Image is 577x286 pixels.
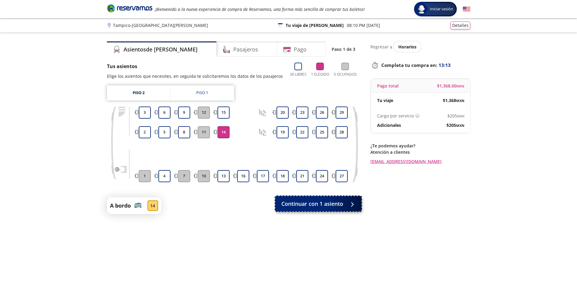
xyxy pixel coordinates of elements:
[443,97,464,104] span: $ 1,368
[370,143,470,149] p: ¿Te podemos ayudar?
[377,83,399,89] p: Pago total
[217,126,230,138] button: 14
[316,170,328,182] button: 24
[286,22,344,28] p: Tu viaje de [PERSON_NAME]
[107,4,152,13] i: Brand Logo
[439,62,451,69] span: 13:13
[437,83,464,89] span: $ 1,368.00
[294,45,307,54] h4: Pago
[316,107,328,119] button: 26
[296,107,308,119] button: 23
[336,107,348,119] button: 29
[447,113,464,119] span: $ 205
[316,126,328,138] button: 25
[457,114,464,118] small: MXN
[275,196,361,211] button: Continuar con 1 asiento
[158,107,171,119] button: 6
[370,61,470,69] p: Completa tu compra en :
[113,22,208,28] p: Tampico - [GEOGRAPHIC_DATA][PERSON_NAME]
[171,85,234,100] a: Piso 1
[158,126,171,138] button: 5
[107,63,283,70] p: Tus asientos
[370,149,470,155] p: Atención a clientes
[463,5,470,13] button: English
[148,200,158,211] div: 14
[178,126,190,138] button: 8
[198,107,210,119] button: 12
[446,122,464,128] span: $ 205
[296,126,308,138] button: 22
[456,84,464,88] small: MXN
[257,170,269,182] button: 17
[311,72,329,77] p: 1 Elegido
[178,170,190,182] button: 7
[107,4,152,15] a: Brand Logo
[110,202,131,210] p: A bordo
[237,170,249,182] button: 16
[277,107,289,119] button: 20
[336,170,348,182] button: 27
[217,170,230,182] button: 13
[398,44,416,50] span: Horarios
[217,107,230,119] button: 15
[370,44,392,50] p: Regresar a
[334,72,357,77] p: 5 Ocupados
[290,72,307,77] p: 30 Libres
[277,170,289,182] button: 18
[277,126,289,138] button: 19
[281,200,343,208] span: Continuar con 1 asiento
[107,73,283,79] p: Elige los asientos que necesites, en seguida te solicitaremos los datos de los pasajeros
[107,85,170,100] a: Piso 2
[427,6,456,12] span: Iniciar sesión
[296,170,308,182] button: 21
[198,126,210,138] button: 11
[233,45,258,54] h4: Pasajeros
[377,97,393,104] p: Tu viaje
[377,113,414,119] p: Cargo por servicio
[124,45,197,54] h4: Asientos de [PERSON_NAME]
[155,6,365,12] em: ¡Bienvenido a la nueva experiencia de compra de Reservamos, una forma más sencilla de comprar tus...
[139,107,151,119] button: 3
[336,126,348,138] button: 28
[347,22,380,28] p: 08:10 PM [DATE]
[370,158,470,165] a: [EMAIL_ADDRESS][DOMAIN_NAME]
[370,41,470,52] div: Regresar a ver horarios
[139,126,151,138] button: 2
[196,90,208,96] div: Piso 1
[178,107,190,119] button: 9
[456,123,464,128] small: MXN
[377,122,401,128] p: Adicionales
[450,21,470,29] button: Detalles
[456,98,464,103] small: MXN
[198,170,210,182] button: 10
[158,170,171,182] button: 4
[332,46,355,52] p: Paso 1 de 3
[139,170,151,182] button: 1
